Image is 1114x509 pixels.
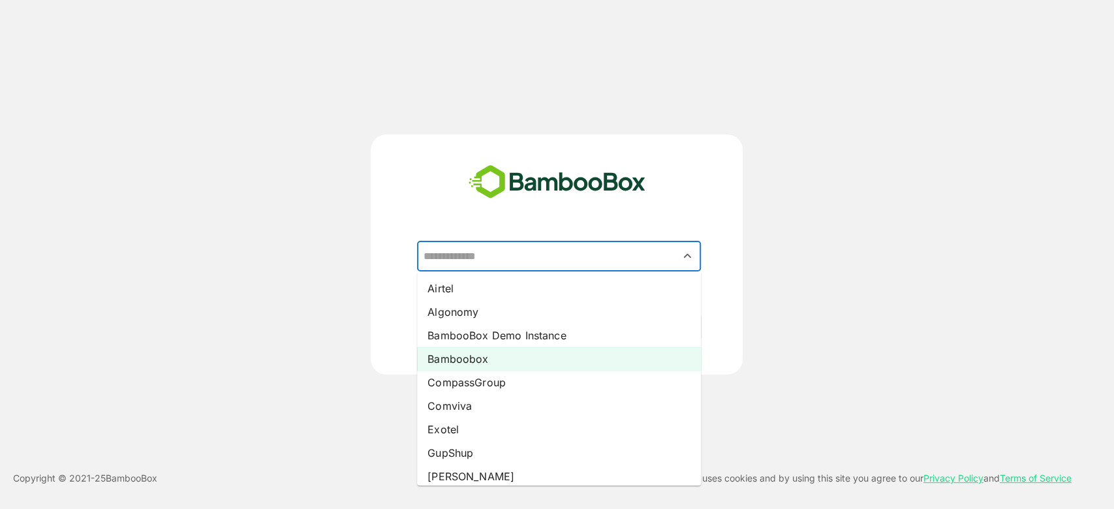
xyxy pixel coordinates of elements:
li: Comviva [417,394,701,418]
li: GupShup [417,441,701,465]
li: Algonomy [417,300,701,324]
p: This site uses cookies and by using this site you agree to our and [664,470,1072,486]
li: Bamboobox [417,347,701,371]
li: [PERSON_NAME] [417,465,701,488]
p: Copyright © 2021- 25 BambooBox [13,470,157,486]
img: bamboobox [461,161,653,204]
li: Exotel [417,418,701,441]
li: Airtel [417,277,701,300]
a: Privacy Policy [923,472,983,484]
a: Terms of Service [1000,472,1072,484]
button: Close [679,247,696,265]
li: CompassGroup [417,371,701,394]
li: BambooBox Demo Instance [417,324,701,347]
